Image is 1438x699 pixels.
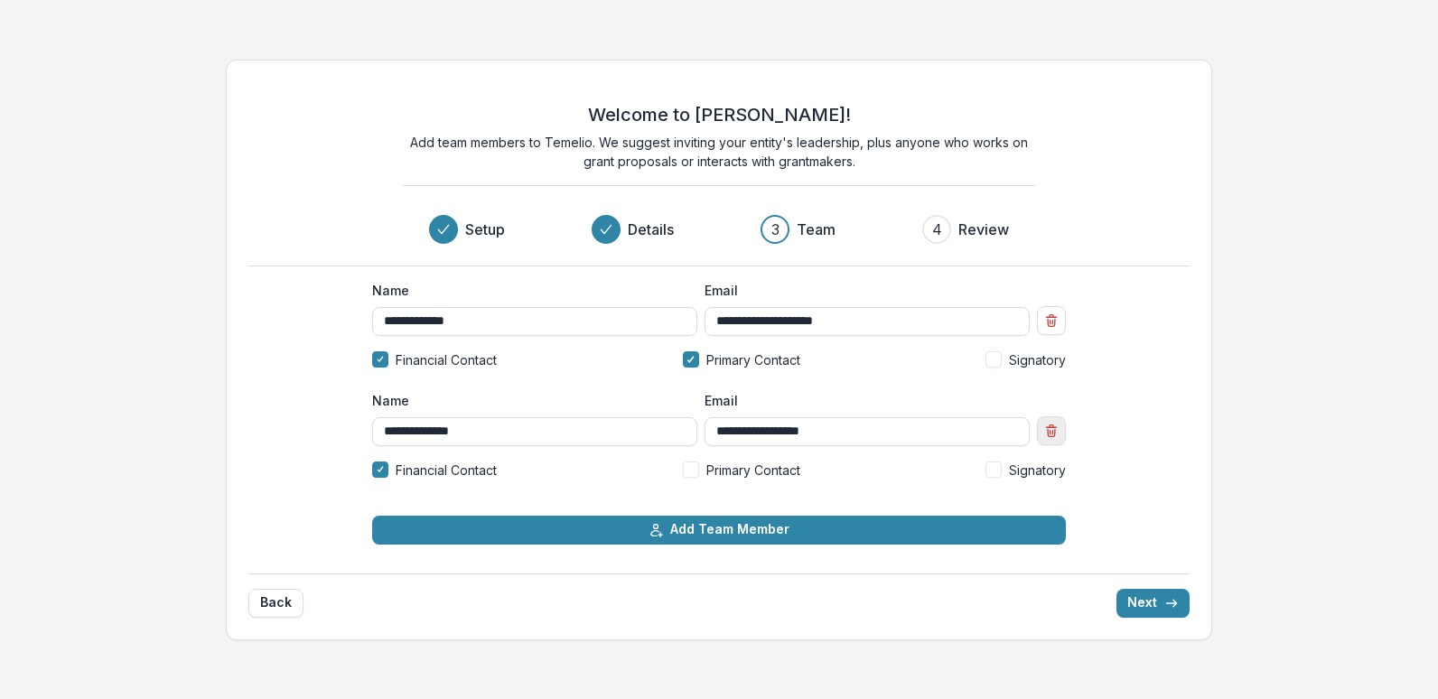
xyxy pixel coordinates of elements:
[429,215,1009,244] div: Progress
[958,219,1009,240] h3: Review
[706,461,800,480] span: Primary Contact
[1009,461,1066,480] span: Signatory
[706,350,800,369] span: Primary Contact
[403,133,1035,171] p: Add team members to Temelio. We suggest inviting your entity's leadership, plus anyone who works ...
[396,461,497,480] span: Financial Contact
[588,104,851,126] h2: Welcome to [PERSON_NAME]!
[248,589,303,618] button: Back
[705,391,1019,410] label: Email
[797,219,836,240] h3: Team
[396,350,497,369] span: Financial Contact
[932,219,942,240] div: 4
[1009,350,1066,369] span: Signatory
[771,219,780,240] div: 3
[465,219,505,240] h3: Setup
[372,391,686,410] label: Name
[372,516,1066,545] button: Add Team Member
[372,281,686,300] label: Name
[628,219,674,240] h3: Details
[1037,306,1066,335] button: Remove team member
[1116,589,1190,618] button: Next
[705,281,1019,300] label: Email
[1037,416,1066,445] button: Remove team member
